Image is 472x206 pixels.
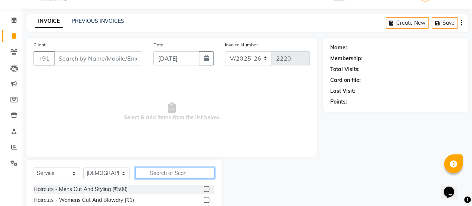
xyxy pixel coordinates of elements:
[72,18,124,24] a: PREVIOUS INVOICES
[153,41,163,48] label: Date
[54,51,142,65] input: Search by Name/Mobile/Email/Code
[35,15,63,28] a: INVOICE
[330,55,363,62] div: Membership:
[441,176,465,199] iframe: chat widget
[34,51,54,65] button: +91
[386,17,429,29] button: Create New
[330,87,355,95] div: Last Visit:
[432,17,458,29] button: Save
[34,196,134,204] div: Haircuts - Womens Cut And Blowdry (₹1)
[34,41,46,48] label: Client
[330,65,360,73] div: Total Visits:
[330,76,361,84] div: Card on file:
[330,98,347,106] div: Points:
[330,44,347,52] div: Name:
[34,185,128,193] div: Haircuts - Mens Cut And Styling (₹500)
[34,74,310,149] span: Select & add items from the list below
[225,41,257,48] label: Invoice Number
[135,167,215,179] input: Search or Scan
